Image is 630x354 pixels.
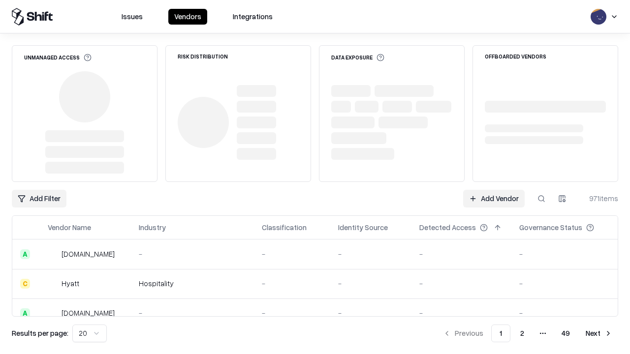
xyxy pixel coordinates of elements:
button: Issues [116,9,149,25]
div: Data Exposure [331,54,384,61]
div: - [139,308,246,318]
div: - [519,308,610,318]
div: Identity Source [338,222,388,233]
div: - [262,308,322,318]
div: - [419,278,504,289]
div: - [338,249,404,259]
div: - [139,249,246,259]
div: [DOMAIN_NAME] [62,249,115,259]
button: Integrations [227,9,279,25]
img: primesec.co.il [48,308,58,318]
div: Industry [139,222,166,233]
div: Hospitality [139,278,246,289]
button: Add Filter [12,190,66,207]
div: Unmanaged Access [24,54,92,61]
img: intrado.com [48,249,58,259]
button: 49 [554,324,578,342]
div: [DOMAIN_NAME] [62,308,115,318]
button: 2 [512,324,532,342]
p: Results per page: [12,328,68,338]
div: - [519,278,610,289]
div: C [20,279,30,289]
button: Vendors [168,9,207,25]
div: Vendor Name [48,222,91,233]
div: - [262,249,322,259]
img: Hyatt [48,279,58,289]
div: - [419,308,504,318]
nav: pagination [437,324,618,342]
div: Hyatt [62,278,79,289]
div: - [338,278,404,289]
button: 1 [491,324,510,342]
a: Add Vendor [463,190,525,207]
div: A [20,308,30,318]
div: - [519,249,610,259]
div: - [419,249,504,259]
button: Next [580,324,618,342]
div: Risk Distribution [178,54,228,59]
div: - [338,308,404,318]
div: A [20,249,30,259]
div: 971 items [579,193,618,204]
div: - [262,278,322,289]
div: Classification [262,222,307,233]
div: Governance Status [519,222,582,233]
div: Detected Access [419,222,476,233]
div: Offboarded Vendors [485,54,546,59]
